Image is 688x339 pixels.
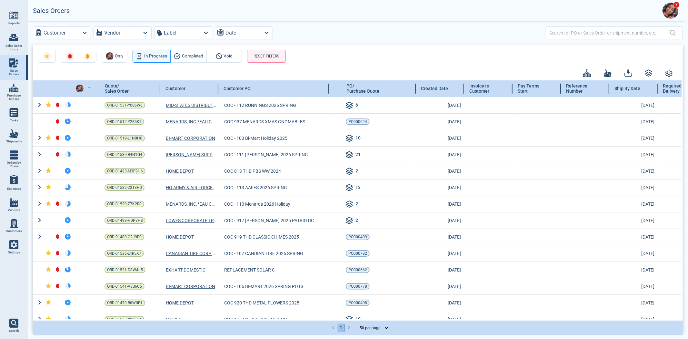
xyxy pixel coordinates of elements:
[8,21,20,25] span: Reports
[7,187,21,191] span: Expenses
[215,26,273,39] button: Date
[9,150,18,159] img: menu_icon
[107,201,142,207] span: ORD-01529-Z7K2R0
[133,50,171,63] button: In Progress
[166,267,205,273] a: EXHART DOMESTIC
[355,102,358,109] span: 6
[107,250,141,257] span: ORD-01536-L4R5X7
[107,267,143,273] span: ORD-01521-D8W4J5
[107,234,142,240] span: ORD-01480-G2J9F0
[166,316,182,323] span: MEIJER
[107,135,142,141] span: ORD-01519-L1N0H0
[224,316,287,323] span: COC 116 MEIJER 2026 SPRING
[348,300,367,306] span: PO000408
[105,135,145,141] a: ORD-01519-L1N0H0
[33,26,91,39] button: Customer
[416,311,464,327] td: [DATE]
[348,234,367,240] span: PO000409
[224,118,305,125] span: COC 937 MENARDS XMAS GNOMABLES
[416,262,464,278] td: [DATE]
[224,184,287,191] span: COC - 113 AAFES 2026 SPRING
[166,234,194,240] a: HOME DEPOT
[346,118,370,125] a: PO000624
[107,316,142,323] span: ORD-01537-Y2B6C1
[182,52,203,60] span: Completed
[166,217,217,224] a: LOWES CORPORATE TRADE PAYABLES
[166,151,217,158] a: [PERSON_NAME] SUPPLY, INC.
[166,250,217,257] a: CANADIAN TIRE CORP LIMITED
[105,283,145,290] a: ORD-01541-V3S6C5
[8,208,20,212] span: Vendors
[105,102,145,108] a: ORD-01531-Y0S6W6
[170,50,207,63] button: Completed
[355,316,361,324] span: 10
[166,184,217,191] span: HQ ARMY & AIR FORCE EXCHANGE SERVICE
[224,86,251,91] span: Customer PO
[9,108,18,117] img: menu_icon
[44,28,65,37] label: Customer
[609,245,658,262] td: [DATE]
[346,234,370,240] a: PO000409
[154,26,212,39] button: Label
[9,198,18,207] img: menu_icon
[5,44,23,51] span: Sales Order Inbox
[421,86,448,91] span: Created Date
[348,267,367,273] span: PO000662
[416,163,464,179] td: [DATE]
[416,196,464,212] td: [DATE]
[224,151,308,158] span: COC - 111 [PERSON_NAME] 2026 SPRING
[166,168,194,174] span: HOME DEPOT
[107,283,142,290] span: ORD-01541-V3S6C5
[663,3,679,19] img: Avatar
[224,234,299,240] span: COC 919 THD CLASSIC CHIMES 2025
[105,151,145,158] a: ORD-01530-R4N1G4
[10,118,18,122] span: Tasks
[355,168,358,175] span: 2
[105,168,145,174] a: ORD-01423-M3F9H6
[166,102,217,108] a: MID-STATES DISTRIBUTING,LLC
[355,200,358,208] span: 2
[609,113,658,130] td: [DATE]
[107,300,143,306] span: ORD-01479-B6W0B1
[105,201,144,207] a: ORD-01529-Z7K2R0
[224,250,303,257] span: COC - 107 CANDIAN TIRE 2026 SPRING
[166,118,217,125] a: MENARDS, INC.*EAU CLAIRE
[609,262,658,278] td: [DATE]
[614,86,640,91] span: Ship By Date
[144,52,167,60] span: In Progress
[105,300,145,306] a: ORD-01479-B6W0B1
[348,250,367,257] span: PO000782
[609,146,658,163] td: [DATE]
[5,161,23,168] span: Orders by Phase
[9,83,18,92] img: menu_icon
[5,94,23,101] span: Purchase Orders
[330,324,353,332] nav: pagination navigation
[6,229,22,233] span: Customers
[416,278,464,294] td: [DATE]
[107,151,142,158] span: ORD-01530-R4N1G4
[9,219,18,228] img: menu_icon
[609,97,658,113] td: [DATE]
[346,250,370,257] a: PO000782
[518,83,549,94] span: Pay Terms Start
[105,217,145,224] a: ORD-01499-H0P8H8
[673,2,680,8] span: 7
[355,217,358,225] span: 2
[107,168,143,174] span: ORD-01423-M3F9H6
[206,50,242,63] button: Void
[348,283,367,290] span: PO000778
[609,294,658,311] td: [DATE]
[224,201,290,207] span: COC - 110 Menards 2026 Holiday
[166,135,215,141] span: BI-MART CORPORATION
[416,179,464,196] td: [DATE]
[76,85,84,92] img: Avatar
[549,28,670,37] input: Search for PO or Sales Order or shipment number, etc.
[9,240,18,249] img: menu_icon
[346,300,370,306] a: PO000408
[355,184,361,192] span: 13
